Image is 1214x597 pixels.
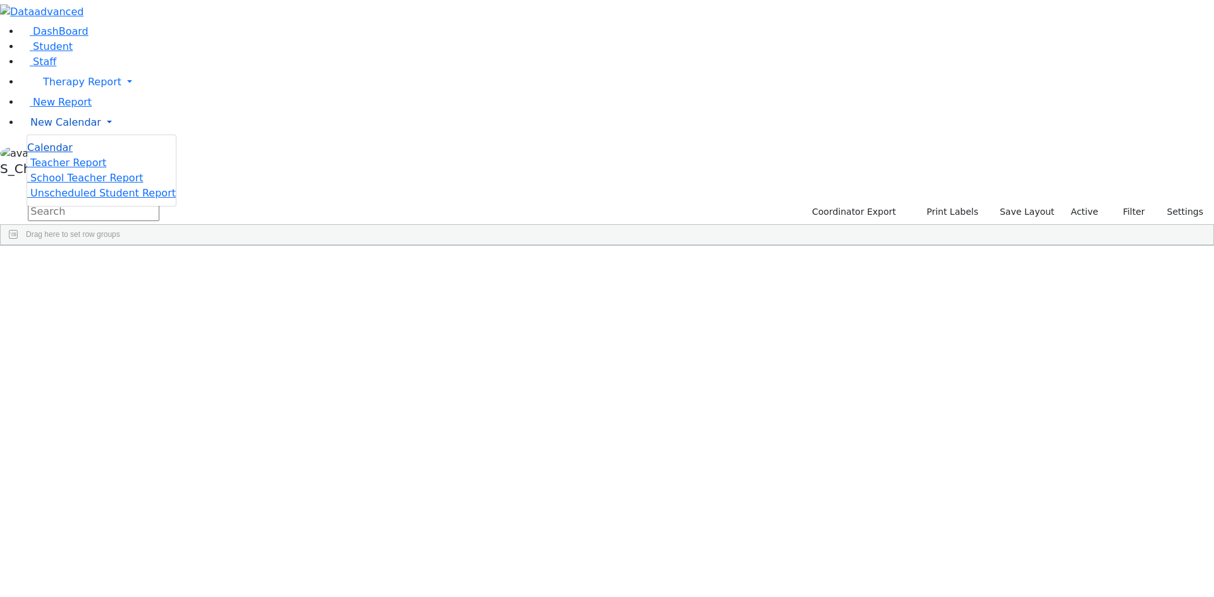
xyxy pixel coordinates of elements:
[20,25,89,37] a: DashBoard
[30,116,101,128] span: New Calendar
[30,187,176,199] span: Unscheduled Student Report
[27,140,73,155] a: Calendar
[33,40,73,52] span: Student
[27,142,73,154] span: Calendar
[33,25,89,37] span: DashBoard
[912,202,984,222] button: Print Labels
[804,202,902,222] button: Coordinator Export
[1107,202,1151,222] button: Filter
[27,157,106,169] a: Teacher Report
[27,172,143,184] a: School Teacher Report
[30,157,106,169] span: Teacher Report
[1151,202,1209,222] button: Settings
[20,56,56,68] a: Staff
[43,76,121,88] span: Therapy Report
[30,172,143,184] span: School Teacher Report
[20,110,1214,135] a: New Calendar
[27,187,176,199] a: Unscheduled Student Report
[20,40,73,52] a: Student
[33,56,56,68] span: Staff
[28,202,159,221] input: Search
[26,230,120,239] span: Drag here to set row groups
[20,69,1214,95] a: Therapy Report
[33,96,92,108] span: New Report
[27,135,176,207] ul: Therapy Report
[1065,202,1104,222] label: Active
[20,96,92,108] a: New Report
[994,202,1060,222] button: Save Layout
